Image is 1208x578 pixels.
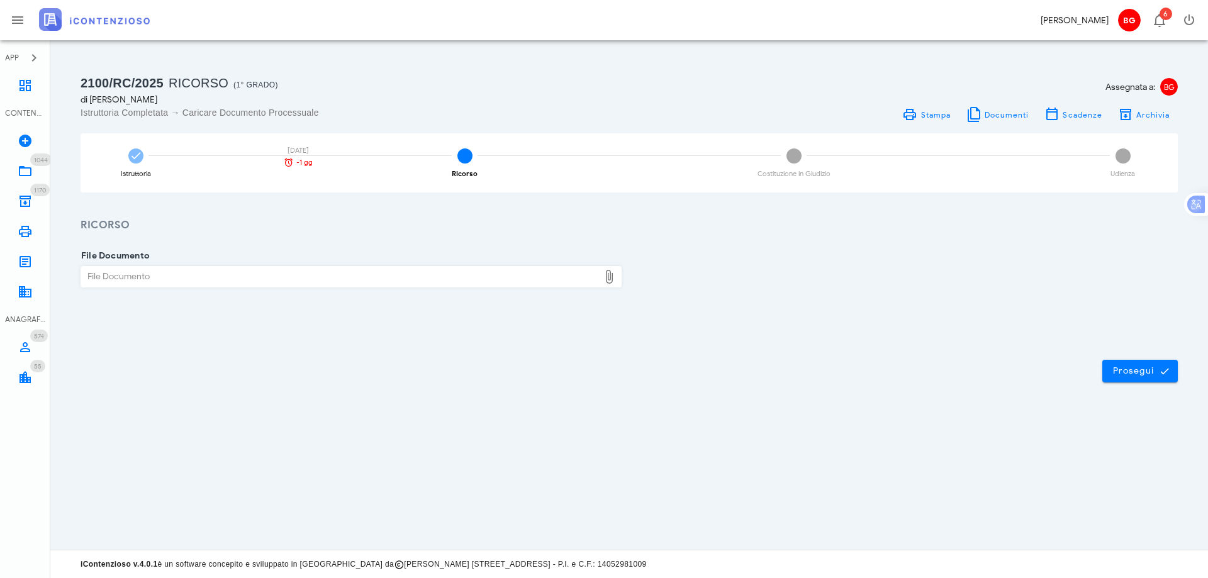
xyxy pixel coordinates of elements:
div: Ricorso [452,170,478,177]
span: 1044 [34,156,48,164]
div: CONTENZIOSO [5,108,45,119]
span: Stampa [920,110,951,119]
span: BG [1118,9,1141,31]
span: Assegnata a: [1105,81,1155,94]
span: Distintivo [30,330,48,342]
span: 1170 [34,186,46,194]
h3: Ricorso [81,218,1178,233]
div: Istruttoria Completata → Caricare Documento Processuale [81,106,622,119]
span: BG [1160,78,1178,96]
span: 2 [457,148,473,164]
span: Distintivo [1160,8,1172,20]
span: 55 [34,362,42,370]
button: Scadenze [1037,106,1110,123]
div: Udienza [1110,170,1135,177]
div: di [PERSON_NAME] [81,93,622,106]
span: Ricorso [169,76,228,90]
span: Distintivo [30,360,45,372]
span: Scadenze [1062,110,1102,119]
a: Stampa [895,106,958,123]
span: 574 [34,332,44,340]
div: Istruttoria [121,170,151,177]
button: Archivia [1110,106,1178,123]
span: 2100/RC/2025 [81,76,164,90]
button: Prosegui [1102,360,1178,382]
span: Distintivo [30,184,50,196]
div: [PERSON_NAME] [1041,14,1109,27]
span: Prosegui [1112,365,1168,377]
span: (1° Grado) [233,81,278,89]
button: Distintivo [1144,5,1174,35]
img: logo-text-2x.png [39,8,150,31]
button: BG [1114,5,1144,35]
div: Costituzione in Giudizio [758,170,830,177]
span: Distintivo [30,153,52,166]
div: ANAGRAFICA [5,314,45,325]
button: Documenti [958,106,1037,123]
span: Documenti [984,110,1029,119]
span: 3 [786,148,802,164]
span: -1 gg [296,159,313,166]
div: File Documento [81,267,599,287]
label: File Documento [77,250,150,262]
span: 4 [1116,148,1131,164]
div: [DATE] [276,147,320,154]
strong: iContenzioso v.4.0.1 [81,560,157,569]
span: Archivia [1136,110,1170,119]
